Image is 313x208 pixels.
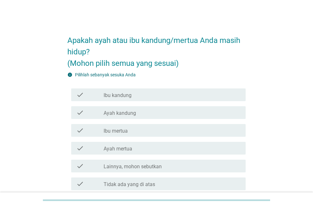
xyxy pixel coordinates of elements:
[67,72,72,77] i: info
[76,127,84,134] i: check
[76,109,84,116] i: check
[104,146,132,152] label: Ayah mertua
[76,162,84,170] i: check
[104,128,128,134] label: Ibu mertua
[104,110,136,116] label: Ayah kandung
[104,163,162,170] label: Lainnya, mohon sebutkan
[104,92,132,99] label: Ibu kandung
[67,28,246,69] h2: Apakah ayah atau ibu kandung/mertua Anda masih hidup? (Mohon pilih semua yang sesuai)
[75,72,136,77] label: Pilihlah sebanyak sesuka Anda
[76,180,84,188] i: check
[104,181,155,188] label: Tidak ada yang di atas
[76,144,84,152] i: check
[76,91,84,99] i: check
